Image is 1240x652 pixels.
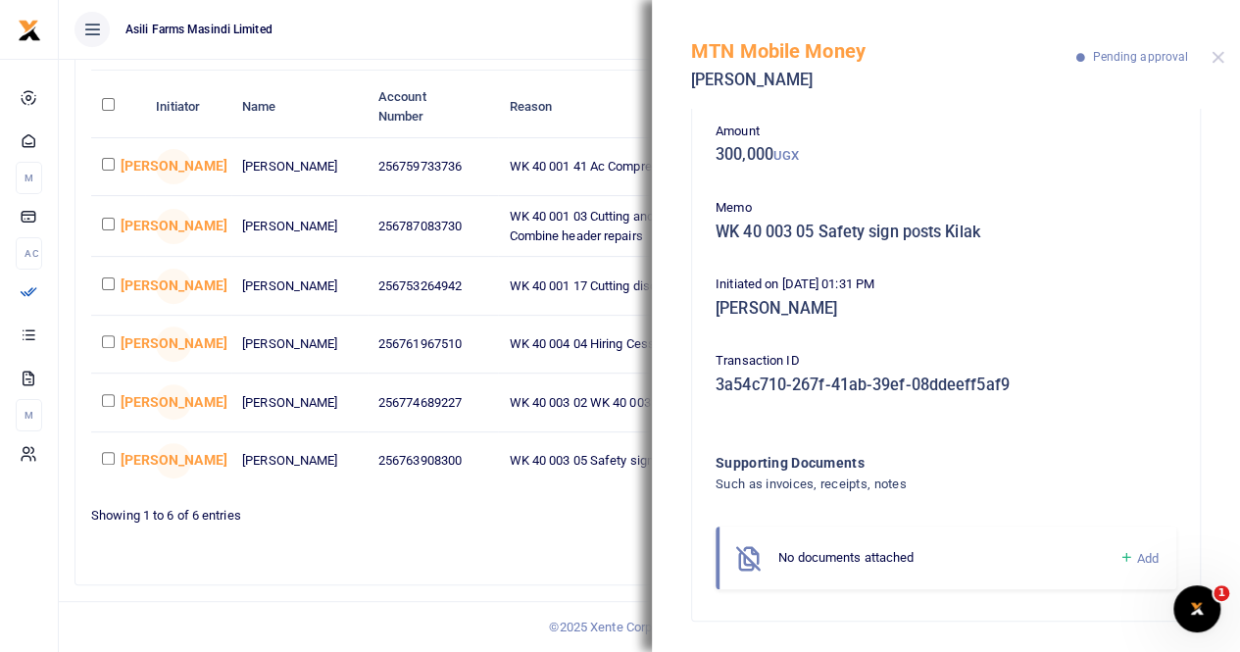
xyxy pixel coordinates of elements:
span: Joeslyne Abesiga [156,269,191,304]
td: [PERSON_NAME] [231,432,368,489]
td: [PERSON_NAME] [231,374,368,431]
span: Joeslyne Abesiga [156,209,191,244]
th: Account Number: activate to sort column ascending [368,76,499,137]
h4: Supporting Documents [716,452,1097,474]
th: Reason: activate to sort column ascending [498,76,904,137]
h5: 300,000 [716,145,1176,165]
li: M [16,162,42,194]
td: WK 40 001 03 Cutting and bending the 4 Galvanized plates for Combine header repairs [498,196,904,257]
span: 1 [1214,585,1229,601]
span: Add [1137,551,1159,566]
th: Initiator: activate to sort column ascending [145,76,231,137]
td: WK 40 001 17 Cutting discs for welding maintenance [498,257,904,315]
iframe: Intercom live chat [1173,585,1220,632]
span: Joeslyne Abesiga [156,384,191,420]
td: [PERSON_NAME] [231,196,368,257]
td: 256774689227 [368,374,499,431]
p: Memo [716,198,1176,219]
td: 256763908300 [368,432,499,489]
span: Joeslyne Abesiga [156,326,191,362]
td: [PERSON_NAME] [231,257,368,315]
td: 256759733736 [368,138,499,196]
p: Initiated on [DATE] 01:31 PM [716,275,1176,295]
span: Joeslyne Abesiga [156,149,191,184]
h5: [PERSON_NAME] [691,71,1076,90]
h4: Such as invoices, receipts, notes [716,474,1097,495]
td: 256761967510 [368,316,499,374]
h5: WK 40 003 05 Safety sign posts Kilak [716,223,1176,242]
li: M [16,399,42,431]
li: Ac [16,237,42,270]
span: Pending approval [1092,50,1188,64]
h5: 3a54c710-267f-41ab-39ef-08ddeeff5af9 [716,376,1176,395]
th: Name: activate to sort column ascending [231,76,368,137]
h5: MTN Mobile Money [691,39,1076,63]
img: logo-small [18,19,41,42]
span: Asili Farms Masindi Limited [118,21,280,38]
td: [PERSON_NAME] [231,138,368,196]
td: WK 40 003 05 Safety sign posts Kilak [498,432,904,489]
td: 256787083730 [368,196,499,257]
span: No documents attached [778,550,914,565]
td: 256753264942 [368,257,499,315]
span: Joeslyne Abesiga [156,443,191,478]
button: Close [1212,51,1224,64]
td: WK 40 001 41 Ac Compressor Oil for Machines [498,138,904,196]
a: logo-small logo-large logo-large [18,22,41,36]
td: WK 40 004 04 Hiring Cesspool truck for empty the waste KILAK [498,316,904,374]
h5: [PERSON_NAME] [716,299,1176,319]
p: Amount [716,122,1176,142]
a: Add [1118,547,1159,570]
small: UGX [773,148,799,163]
div: Showing 1 to 6 of 6 entries [91,495,642,526]
td: WK 40 003 02 WK 40 003 03 Overalls for new recruits and Wllders [498,374,904,431]
p: Transaction ID [716,351,1176,372]
td: [PERSON_NAME] [231,316,368,374]
th: : activate to sort column descending [91,76,145,137]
